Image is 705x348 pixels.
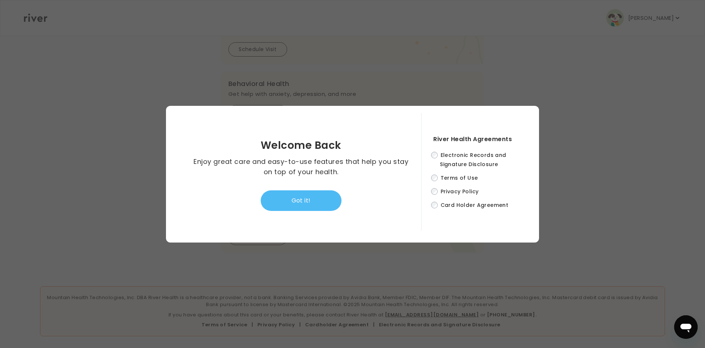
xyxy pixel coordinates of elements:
span: Card Holder Agreement [441,201,509,209]
h3: Welcome Back [261,140,341,151]
span: Terms of Use [441,174,478,182]
h4: River Health Agreements [433,134,524,144]
span: Electronic Records and Signature Disclosure [440,151,506,168]
iframe: Button to launch messaging window [674,315,698,339]
button: Got it! [261,190,341,211]
p: Enjoy great care and easy-to-use features that help you stay on top of your health. [193,157,409,177]
span: Privacy Policy [441,188,479,195]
